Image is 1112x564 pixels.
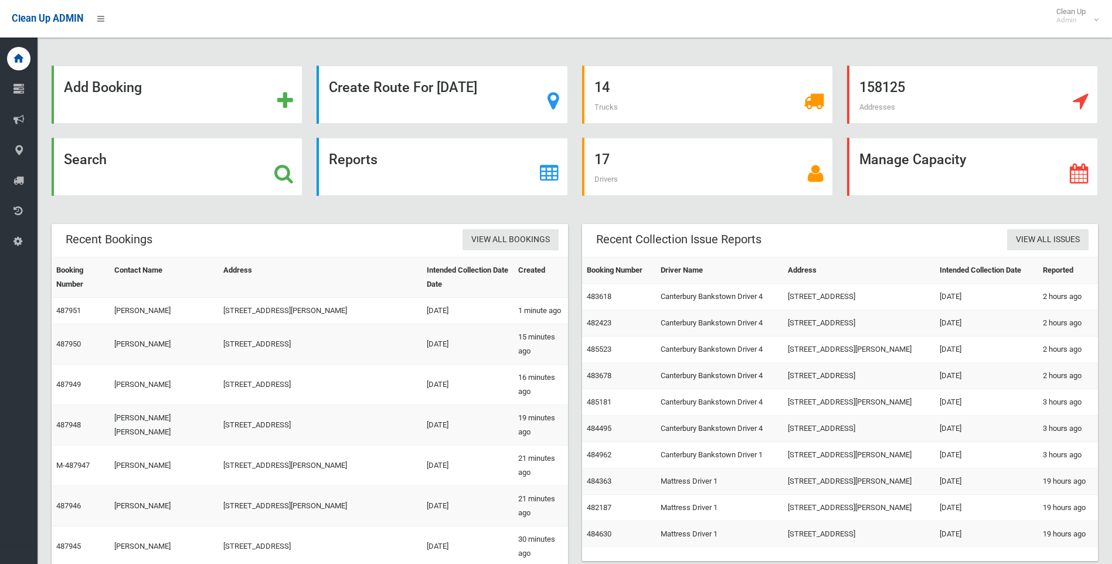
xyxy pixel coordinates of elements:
[935,521,1039,548] td: [DATE]
[329,151,378,168] strong: Reports
[64,151,107,168] strong: Search
[219,365,422,405] td: [STREET_ADDRESS]
[582,66,833,124] a: 14 Trucks
[587,529,611,538] a: 484630
[656,389,783,416] td: Canterbury Bankstown Driver 4
[317,66,567,124] a: Create Route For [DATE]
[110,405,219,446] td: [PERSON_NAME] [PERSON_NAME]
[656,363,783,389] td: Canterbury Bankstown Driver 4
[422,486,514,526] td: [DATE]
[783,257,935,284] th: Address
[514,257,568,298] th: Created
[463,229,559,251] a: View All Bookings
[935,337,1039,363] td: [DATE]
[582,138,833,196] a: 17 Drivers
[935,257,1039,284] th: Intended Collection Date
[1038,416,1098,442] td: 3 hours ago
[783,442,935,468] td: [STREET_ADDRESS][PERSON_NAME]
[52,228,166,251] header: Recent Bookings
[1038,521,1098,548] td: 19 hours ago
[514,298,568,324] td: 1 minute ago
[859,151,966,168] strong: Manage Capacity
[847,66,1098,124] a: 158125 Addresses
[587,345,611,354] a: 485523
[594,151,610,168] strong: 17
[1050,7,1097,25] span: Clean Up
[219,298,422,324] td: [STREET_ADDRESS][PERSON_NAME]
[1056,16,1086,25] small: Admin
[656,442,783,468] td: Canterbury Bankstown Driver 1
[783,495,935,521] td: [STREET_ADDRESS][PERSON_NAME]
[587,292,611,301] a: 483618
[514,486,568,526] td: 21 minutes ago
[110,257,219,298] th: Contact Name
[783,468,935,495] td: [STREET_ADDRESS][PERSON_NAME]
[594,103,618,111] span: Trucks
[1038,284,1098,310] td: 2 hours ago
[422,365,514,405] td: [DATE]
[422,446,514,486] td: [DATE]
[587,397,611,406] a: 485181
[219,486,422,526] td: [STREET_ADDRESS][PERSON_NAME]
[56,339,81,348] a: 487950
[656,521,783,548] td: Mattress Driver 1
[582,257,657,284] th: Booking Number
[64,79,142,96] strong: Add Booking
[594,175,618,184] span: Drivers
[422,405,514,446] td: [DATE]
[935,495,1039,521] td: [DATE]
[783,310,935,337] td: [STREET_ADDRESS]
[1007,229,1089,251] a: View All Issues
[783,521,935,548] td: [STREET_ADDRESS]
[587,477,611,485] a: 484363
[56,461,90,470] a: M-487947
[656,495,783,521] td: Mattress Driver 1
[847,138,1098,196] a: Manage Capacity
[935,310,1039,337] td: [DATE]
[935,442,1039,468] td: [DATE]
[56,501,81,510] a: 487946
[656,468,783,495] td: Mattress Driver 1
[514,446,568,486] td: 21 minutes ago
[656,257,783,284] th: Driver Name
[56,306,81,315] a: 487951
[656,284,783,310] td: Canterbury Bankstown Driver 4
[110,298,219,324] td: [PERSON_NAME]
[935,389,1039,416] td: [DATE]
[12,13,83,24] span: Clean Up ADMIN
[594,79,610,96] strong: 14
[110,486,219,526] td: [PERSON_NAME]
[935,363,1039,389] td: [DATE]
[52,138,302,196] a: Search
[587,318,611,327] a: 482423
[783,337,935,363] td: [STREET_ADDRESS][PERSON_NAME]
[1038,363,1098,389] td: 2 hours ago
[656,416,783,442] td: Canterbury Bankstown Driver 4
[329,79,477,96] strong: Create Route For [DATE]
[587,371,611,380] a: 483678
[52,257,110,298] th: Booking Number
[656,310,783,337] td: Canterbury Bankstown Driver 4
[219,257,422,298] th: Address
[56,420,81,429] a: 487948
[587,450,611,459] a: 484962
[219,324,422,365] td: [STREET_ADDRESS]
[1038,310,1098,337] td: 2 hours ago
[1038,337,1098,363] td: 2 hours ago
[1038,495,1098,521] td: 19 hours ago
[110,446,219,486] td: [PERSON_NAME]
[582,228,776,251] header: Recent Collection Issue Reports
[1038,468,1098,495] td: 19 hours ago
[935,468,1039,495] td: [DATE]
[514,324,568,365] td: 15 minutes ago
[56,542,81,551] a: 487945
[587,503,611,512] a: 482187
[935,284,1039,310] td: [DATE]
[783,284,935,310] td: [STREET_ADDRESS]
[219,446,422,486] td: [STREET_ADDRESS][PERSON_NAME]
[656,337,783,363] td: Canterbury Bankstown Driver 4
[56,380,81,389] a: 487949
[219,405,422,446] td: [STREET_ADDRESS]
[859,103,895,111] span: Addresses
[783,363,935,389] td: [STREET_ADDRESS]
